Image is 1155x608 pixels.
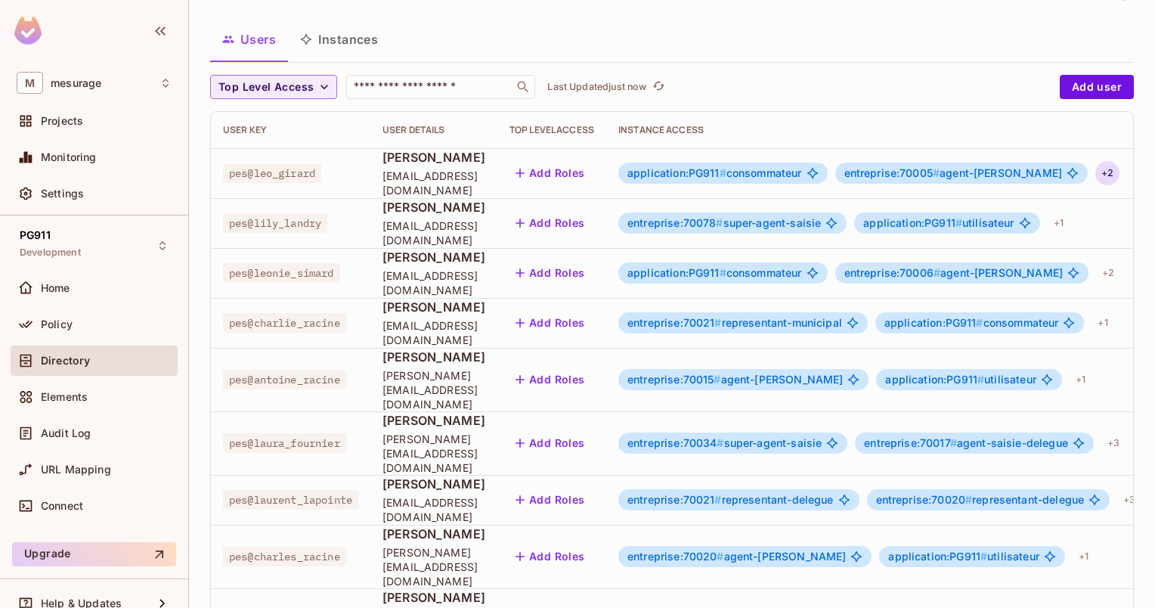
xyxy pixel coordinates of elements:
[627,493,722,506] span: entreprise:70021
[716,216,723,229] span: #
[41,500,83,512] span: Connect
[223,163,321,183] span: pes@leo_girard
[288,20,390,58] button: Instances
[509,124,594,136] div: Top Level Access
[888,551,1039,563] span: utilisateur
[627,494,834,506] span: representant-delegue
[649,78,667,96] button: refresh
[218,78,314,97] span: Top Level Access
[382,219,485,247] span: [EMAIL_ADDRESS][DOMAIN_NAME]
[717,436,723,449] span: #
[509,211,591,235] button: Add Roles
[720,166,726,179] span: #
[714,373,720,386] span: #
[627,217,821,229] span: super-agent-saisie
[627,166,726,179] span: application:PG911
[934,266,940,279] span: #
[210,20,288,58] button: Users
[223,213,327,233] span: pes@lily_landry
[12,542,176,566] button: Upgrade
[509,488,591,512] button: Add Roles
[509,431,591,455] button: Add Roles
[509,368,591,392] button: Add Roles
[1048,211,1070,235] div: + 1
[547,81,646,93] p: Last Updated just now
[717,550,723,563] span: #
[382,495,485,524] span: [EMAIL_ADDRESS][DOMAIN_NAME]
[17,72,43,94] span: M
[864,436,957,449] span: entreprise:70017
[976,316,983,329] span: #
[627,374,843,386] span: agent-[PERSON_NAME]
[627,317,842,329] span: representant-municipal
[618,124,1141,136] div: Instance Access
[884,316,983,329] span: application:PG911
[382,412,485,429] span: [PERSON_NAME]
[646,78,667,96] span: Click to refresh data
[1095,161,1119,185] div: + 2
[863,217,1014,229] span: utilisateur
[41,391,88,403] span: Elements
[51,77,101,89] span: Workspace: mesurage
[844,166,940,179] span: entreprise:70005
[223,433,346,453] span: pes@laura_fournier
[382,318,485,347] span: [EMAIL_ADDRESS][DOMAIN_NAME]
[223,124,358,136] div: User Key
[627,373,721,386] span: entreprise:70015
[1073,544,1095,569] div: + 1
[1070,368,1092,392] div: + 1
[20,229,51,241] span: PG911
[509,544,591,569] button: Add Roles
[627,436,724,449] span: entreprise:70034
[382,545,485,588] span: [PERSON_NAME][EMAIL_ADDRESS][DOMAIN_NAME]
[509,261,591,285] button: Add Roles
[876,493,973,506] span: entreprise:70020
[210,75,337,99] button: Top Level Access
[714,316,721,329] span: #
[720,266,726,279] span: #
[382,268,485,297] span: [EMAIL_ADDRESS][DOMAIN_NAME]
[20,247,81,259] span: Development
[885,373,984,386] span: application:PG911
[1117,488,1141,512] div: + 3
[41,355,90,367] span: Directory
[627,316,722,329] span: entreprise:70021
[1096,261,1120,285] div: + 2
[382,249,485,265] span: [PERSON_NAME]
[14,17,42,45] img: SReyMgAAAABJRU5ErkJggg==
[844,167,1062,179] span: agent-[PERSON_NAME]
[977,373,984,386] span: #
[382,589,485,606] span: [PERSON_NAME]
[382,368,485,411] span: [PERSON_NAME][EMAIL_ADDRESS][DOMAIN_NAME]
[955,216,962,229] span: #
[864,437,1068,449] span: agent-saisie-delegue
[41,427,91,439] span: Audit Log
[652,79,665,95] span: refresh
[863,216,962,229] span: application:PG911
[223,370,346,389] span: pes@antoine_racine
[41,115,83,127] span: Projects
[884,317,1059,329] span: consommateur
[509,311,591,335] button: Add Roles
[382,299,485,315] span: [PERSON_NAME]
[876,494,1085,506] span: representant-delegue
[1092,311,1113,335] div: + 1
[627,437,822,449] span: super-agent-saisie
[382,199,485,216] span: [PERSON_NAME]
[1060,75,1134,99] button: Add user
[223,490,358,510] span: pes@laurent_lapointe
[933,166,940,179] span: #
[509,161,591,185] button: Add Roles
[382,149,485,166] span: [PERSON_NAME]
[844,267,1063,279] span: agent-[PERSON_NAME]
[885,374,1036,386] span: utilisateur
[627,551,846,563] span: agent-[PERSON_NAME]
[41,188,84,200] span: Settings
[980,550,987,563] span: #
[627,266,726,279] span: application:PG911
[714,493,721,506] span: #
[950,436,957,449] span: #
[223,263,340,283] span: pes@leonie_simard
[888,550,987,563] span: application:PG911
[41,151,97,163] span: Monitoring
